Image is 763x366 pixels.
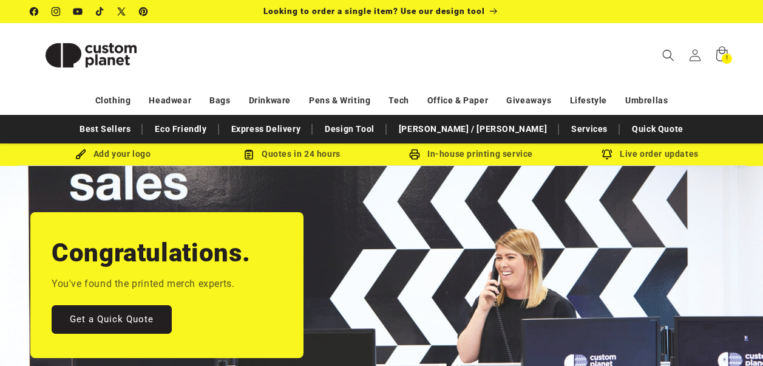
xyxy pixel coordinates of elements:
a: Drinkware [249,90,291,111]
p: You've found the printed merch experts. [52,275,234,293]
summary: Search [655,42,682,69]
div: Add your logo [24,147,203,162]
img: Order updates [602,149,612,160]
a: Express Delivery [225,119,307,140]
a: [PERSON_NAME] / [PERSON_NAME] [393,119,553,140]
img: In-house printing [409,149,420,160]
a: Best Sellers [73,119,137,140]
a: Get a Quick Quote [52,305,172,334]
a: Giveaways [506,90,551,111]
a: Quick Quote [626,119,690,140]
a: Clothing [95,90,131,111]
a: Bags [209,90,230,111]
a: Design Tool [319,119,381,140]
a: Headwear [149,90,191,111]
a: Lifestyle [570,90,607,111]
a: Eco Friendly [149,119,212,140]
img: Order Updates Icon [243,149,254,160]
div: In-house printing service [382,147,561,162]
iframe: Chat Widget [702,308,763,366]
a: Umbrellas [625,90,668,111]
a: Services [565,119,614,140]
a: Custom Planet [26,23,157,87]
div: Live order updates [561,147,740,162]
a: Tech [388,90,409,111]
h2: Congratulations. [52,237,251,269]
img: Brush Icon [75,149,86,160]
img: Custom Planet [30,28,152,83]
div: Quotes in 24 hours [203,147,382,162]
a: Pens & Writing [309,90,370,111]
span: Looking to order a single item? Use our design tool [263,6,485,16]
a: Office & Paper [427,90,488,111]
span: 1 [725,54,729,64]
